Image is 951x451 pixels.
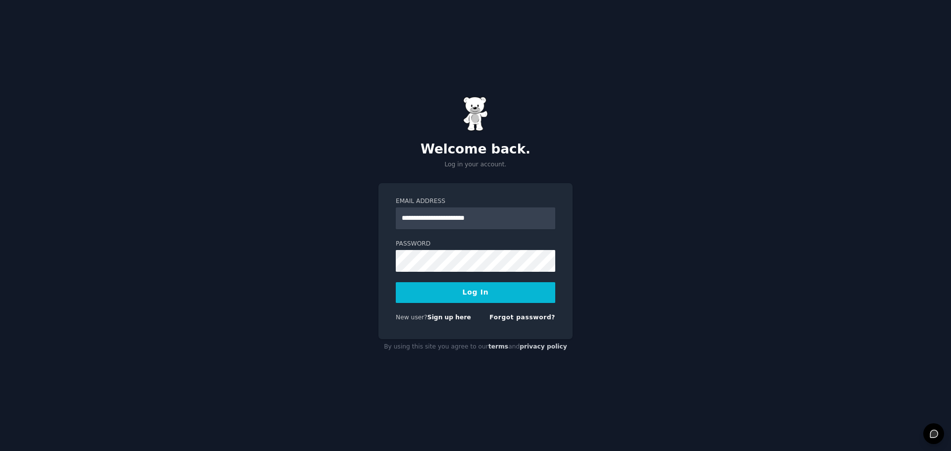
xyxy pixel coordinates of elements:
[520,343,567,350] a: privacy policy
[396,314,427,321] span: New user?
[396,197,555,206] label: Email Address
[396,282,555,303] button: Log In
[427,314,471,321] a: Sign up here
[378,142,573,157] h2: Welcome back.
[396,240,555,249] label: Password
[378,339,573,355] div: By using this site you agree to our and
[463,97,488,131] img: Gummy Bear
[378,160,573,169] p: Log in your account.
[488,343,508,350] a: terms
[489,314,555,321] a: Forgot password?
